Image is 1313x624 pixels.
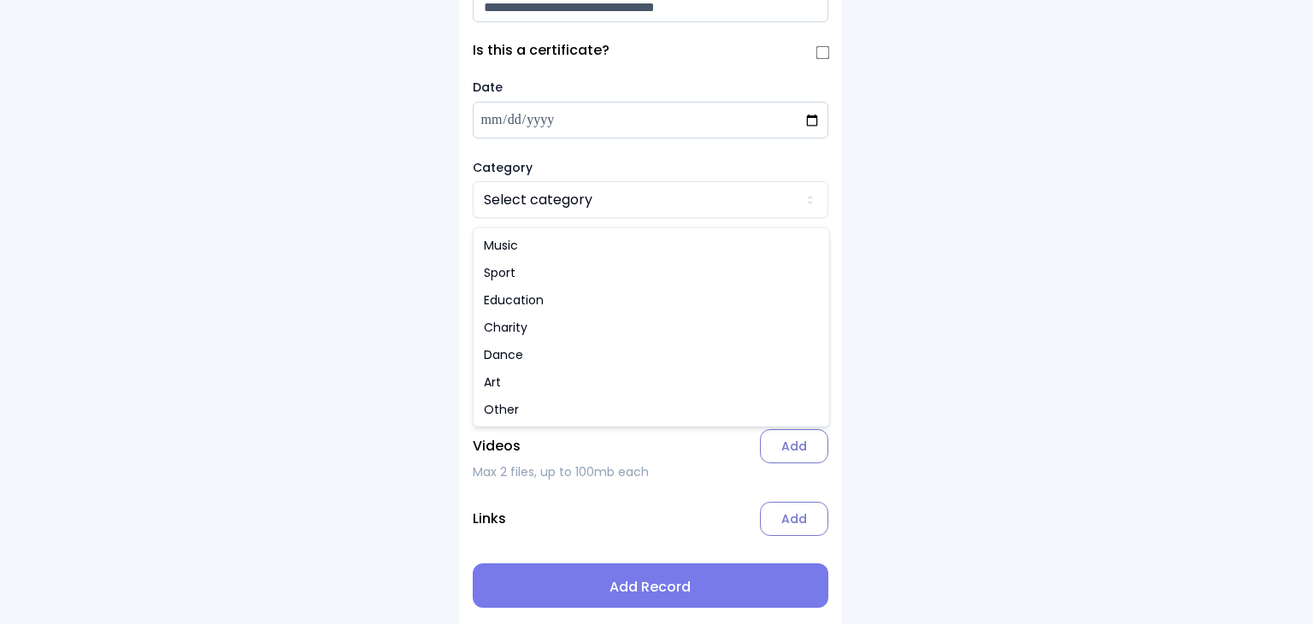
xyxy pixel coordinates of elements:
[484,264,515,281] span: Sport
[484,401,519,418] span: Other
[484,374,501,391] span: Art
[484,237,518,254] span: Music
[484,291,544,309] span: Education
[484,319,527,336] span: Charity
[484,346,523,363] span: Dance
